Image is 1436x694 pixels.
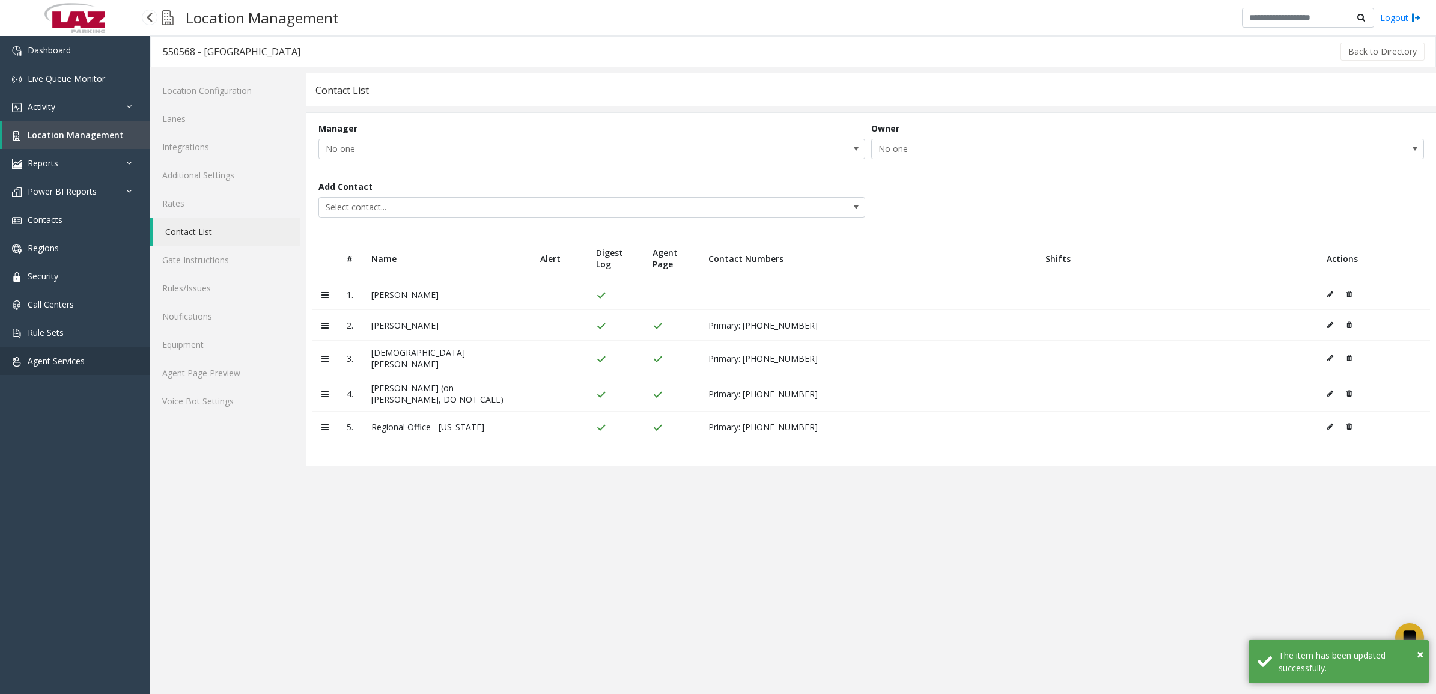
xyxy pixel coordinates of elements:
[28,214,62,225] span: Contacts
[362,238,531,279] th: Name
[315,82,369,98] div: Contact List
[28,101,55,112] span: Activity
[362,412,531,442] td: Regional Office - [US_STATE]
[872,139,1313,159] span: No one
[12,187,22,197] img: 'icon'
[28,355,85,367] span: Agent Services
[180,3,345,32] h3: Location Management
[708,388,818,400] span: Primary: [PHONE_NUMBER]
[338,238,362,279] th: #
[28,157,58,169] span: Reports
[338,279,362,310] td: 1.
[12,272,22,282] img: 'icon'
[708,320,818,331] span: Primary: [PHONE_NUMBER]
[596,423,606,433] img: check
[12,75,22,84] img: 'icon'
[653,423,663,433] img: check
[708,353,818,364] span: Primary: [PHONE_NUMBER]
[699,238,1036,279] th: Contact Numbers
[162,3,174,32] img: pageIcon
[28,299,74,310] span: Call Centers
[12,300,22,310] img: 'icon'
[319,139,755,159] span: No one
[653,390,663,400] img: check
[319,198,755,217] span: Select contact...
[338,310,362,341] td: 2.
[150,189,300,218] a: Rates
[28,270,58,282] span: Security
[12,357,22,367] img: 'icon'
[163,44,300,59] div: 550568 - [GEOGRAPHIC_DATA]
[318,180,373,193] label: Add Contact
[28,129,124,141] span: Location Management
[12,216,22,225] img: 'icon'
[318,122,357,135] label: Manager
[153,218,300,246] a: Contact List
[1279,649,1420,674] div: The item has been updated successfully.
[362,279,531,310] td: [PERSON_NAME]
[12,159,22,169] img: 'icon'
[871,139,1424,159] span: NO DATA FOUND
[150,330,300,359] a: Equipment
[362,310,531,341] td: [PERSON_NAME]
[150,246,300,274] a: Gate Instructions
[338,341,362,376] td: 3.
[596,355,606,364] img: check
[12,131,22,141] img: 'icon'
[12,46,22,56] img: 'icon'
[596,321,606,331] img: check
[587,238,643,279] th: Digest Log
[28,327,64,338] span: Rule Sets
[28,44,71,56] span: Dashboard
[596,291,606,300] img: check
[1036,238,1318,279] th: Shifts
[150,302,300,330] a: Notifications
[708,421,818,433] span: Primary: [PHONE_NUMBER]
[28,242,59,254] span: Regions
[653,321,663,331] img: check
[150,359,300,387] a: Agent Page Preview
[28,186,97,197] span: Power BI Reports
[1318,238,1430,279] th: Actions
[1340,43,1425,61] button: Back to Directory
[12,244,22,254] img: 'icon'
[1411,11,1421,24] img: logout
[531,238,588,279] th: Alert
[12,103,22,112] img: 'icon'
[871,122,899,135] label: Owner
[1417,646,1423,662] span: ×
[150,274,300,302] a: Rules/Issues
[2,121,150,149] a: Location Management
[150,76,300,105] a: Location Configuration
[362,341,531,376] td: [DEMOGRAPHIC_DATA][PERSON_NAME]
[12,329,22,338] img: 'icon'
[362,376,531,412] td: [PERSON_NAME] (on [PERSON_NAME], DO NOT CALL)
[643,238,700,279] th: Agent Page
[150,161,300,189] a: Additional Settings
[338,412,362,442] td: 5.
[150,133,300,161] a: Integrations
[338,376,362,412] td: 4.
[150,387,300,415] a: Voice Bot Settings
[28,73,105,84] span: Live Queue Monitor
[653,355,663,364] img: check
[596,390,606,400] img: check
[1380,11,1421,24] a: Logout
[1417,645,1423,663] button: Close
[150,105,300,133] a: Lanes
